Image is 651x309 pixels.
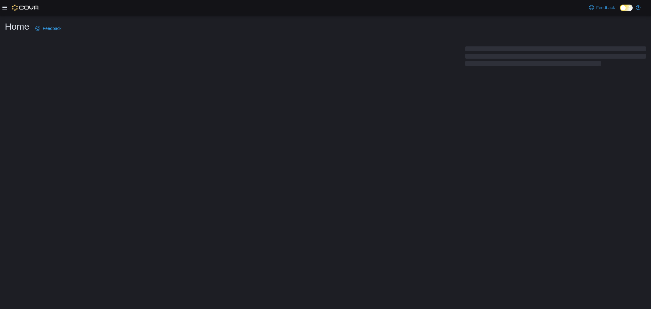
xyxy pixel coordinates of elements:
[12,5,39,11] img: Cova
[33,22,64,35] a: Feedback
[5,20,29,33] h1: Home
[620,5,633,11] input: Dark Mode
[465,48,646,67] span: Loading
[596,5,615,11] span: Feedback
[587,2,617,14] a: Feedback
[43,25,61,31] span: Feedback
